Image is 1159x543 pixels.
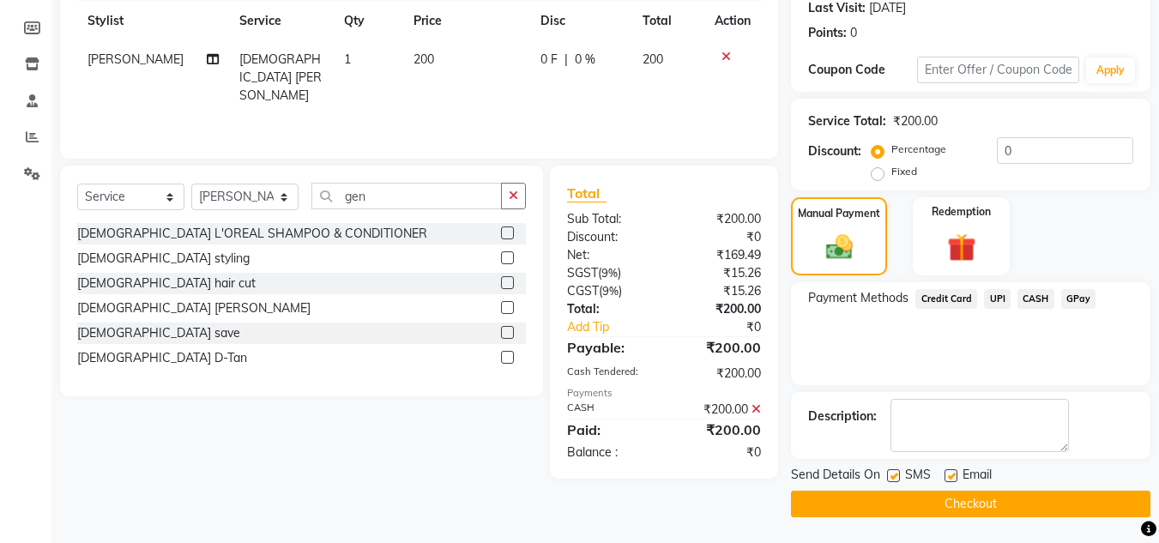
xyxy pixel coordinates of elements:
[939,230,985,265] img: _gift.svg
[554,282,664,300] div: ( )
[791,491,1150,517] button: Checkout
[808,289,908,307] span: Payment Methods
[601,266,618,280] span: 9%
[575,51,595,69] span: 0 %
[77,299,311,317] div: [DEMOGRAPHIC_DATA] [PERSON_NAME]
[791,466,880,487] span: Send Details On
[664,282,774,300] div: ₹15.26
[77,349,247,367] div: [DEMOGRAPHIC_DATA] D-Tan
[77,324,240,342] div: [DEMOGRAPHIC_DATA] save
[554,246,664,264] div: Net:
[77,225,427,243] div: [DEMOGRAPHIC_DATA] L'OREAL SHAMPOO & CONDITIONER
[632,2,705,40] th: Total
[540,51,558,69] span: 0 F
[664,210,774,228] div: ₹200.00
[413,51,434,67] span: 200
[893,112,938,130] div: ₹200.00
[664,300,774,318] div: ₹200.00
[664,443,774,462] div: ₹0
[344,51,351,67] span: 1
[239,51,322,103] span: [DEMOGRAPHIC_DATA] [PERSON_NAME]
[554,264,664,282] div: ( )
[664,228,774,246] div: ₹0
[808,142,861,160] div: Discount:
[554,228,664,246] div: Discount:
[554,443,664,462] div: Balance :
[1017,289,1054,309] span: CASH
[963,466,992,487] span: Email
[643,51,663,67] span: 200
[984,289,1011,309] span: UPI
[311,183,502,209] input: Search or Scan
[915,289,977,309] span: Credit Card
[564,51,568,69] span: |
[704,2,761,40] th: Action
[567,184,607,202] span: Total
[602,284,619,298] span: 9%
[664,264,774,282] div: ₹15.26
[905,466,931,487] span: SMS
[229,2,334,40] th: Service
[554,365,664,383] div: Cash Tendered:
[334,2,403,40] th: Qty
[683,318,775,336] div: ₹0
[808,24,847,42] div: Points:
[808,112,886,130] div: Service Total:
[664,365,774,383] div: ₹200.00
[403,2,530,40] th: Price
[932,204,991,220] label: Redemption
[891,142,946,157] label: Percentage
[808,407,877,425] div: Description:
[850,24,857,42] div: 0
[567,265,598,281] span: SGST
[567,386,761,401] div: Payments
[554,300,664,318] div: Total:
[664,337,774,358] div: ₹200.00
[88,51,184,67] span: [PERSON_NAME]
[77,2,229,40] th: Stylist
[664,401,774,419] div: ₹200.00
[917,57,1079,83] input: Enter Offer / Coupon Code
[554,419,664,440] div: Paid:
[798,206,880,221] label: Manual Payment
[77,250,250,268] div: [DEMOGRAPHIC_DATA] styling
[77,275,256,293] div: [DEMOGRAPHIC_DATA] hair cut
[891,164,917,179] label: Fixed
[1061,289,1096,309] span: GPay
[664,419,774,440] div: ₹200.00
[664,246,774,264] div: ₹169.49
[554,337,664,358] div: Payable:
[554,210,664,228] div: Sub Total:
[567,283,599,299] span: CGST
[530,2,632,40] th: Disc
[808,61,916,79] div: Coupon Code
[554,401,664,419] div: CASH
[1086,57,1135,83] button: Apply
[554,318,682,336] a: Add Tip
[818,232,861,262] img: _cash.svg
